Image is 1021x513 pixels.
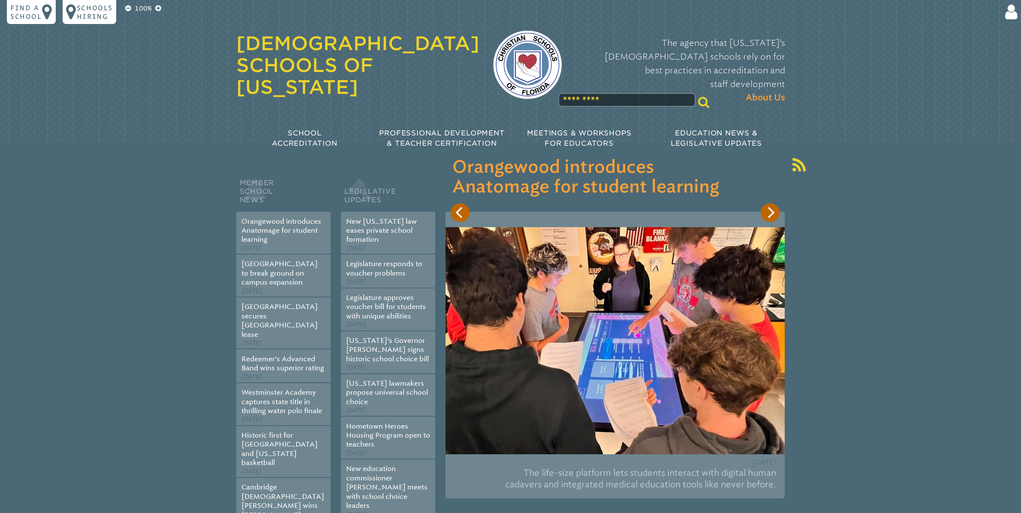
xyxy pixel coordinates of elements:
a: Historic first for [GEOGRAPHIC_DATA] and [US_STATE] basketball [241,431,318,467]
a: Orangewood introduces Anatomage for student learning [241,217,321,244]
h2: Member School News [236,177,331,212]
button: Next [761,203,780,222]
a: New education commissioner [PERSON_NAME] meets with school choice leaders [346,465,428,510]
p: The life-size platform lets students interact with digital human cadavers and integrated medical ... [454,464,776,494]
a: Legislature responds to voucher problems [346,260,422,277]
span: [DATE] [346,245,366,252]
button: Previous [451,203,470,222]
span: [DATE] [753,458,776,466]
span: [DATE] [241,245,262,252]
p: Find a school [10,3,42,21]
span: [DATE] [346,321,366,328]
span: [DATE] [346,364,366,371]
a: [DEMOGRAPHIC_DATA] Schools of [US_STATE] [236,32,479,98]
a: New [US_STATE] law eases private school formation [346,217,417,244]
span: About Us [746,91,785,105]
span: Professional Development & Teacher Certification [379,129,504,147]
img: csf-logo-web-colors.png [493,30,562,99]
a: Hometown Heroes Housing Program open to teachers [346,422,430,449]
span: [DATE] [241,339,262,347]
p: The agency that [US_STATE]’s [DEMOGRAPHIC_DATA] schools rely on for best practices in accreditati... [575,36,785,105]
p: 100% [133,3,154,14]
span: Education News & Legislative Updates [671,129,762,147]
span: [DATE] [241,288,262,295]
a: Redeemer’s Advanced Band wins superior rating [241,355,324,372]
span: Meetings & Workshops for Educators [527,129,632,147]
span: [DATE] [241,468,262,475]
a: [GEOGRAPHIC_DATA] to break ground on campus expansion [241,260,318,286]
a: Westminster Academy captures state title in thrilling water polo finale [241,388,322,415]
span: School Accreditation [272,129,337,147]
a: [US_STATE]’s Governor [PERSON_NAME] signs historic school choice bill [346,336,429,363]
span: [DATE] [346,278,366,285]
span: [DATE] [241,416,262,423]
a: Legislature approves voucher bill for students with unique abilities [346,294,426,320]
h2: Legislative Updates [341,177,435,212]
a: [US_STATE] lawmakers propose universal school choice [346,379,428,406]
span: [DATE] [241,373,262,381]
img: IMG_6213_791_530_85_s_c1.JPG [446,227,785,454]
a: [GEOGRAPHIC_DATA] secures [GEOGRAPHIC_DATA] lease [241,303,318,338]
h3: Orangewood introduces Anatomage for student learning [452,158,778,197]
span: [DATE] [346,407,366,414]
p: Schools Hiring [77,3,113,21]
span: [DATE] [346,450,366,457]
